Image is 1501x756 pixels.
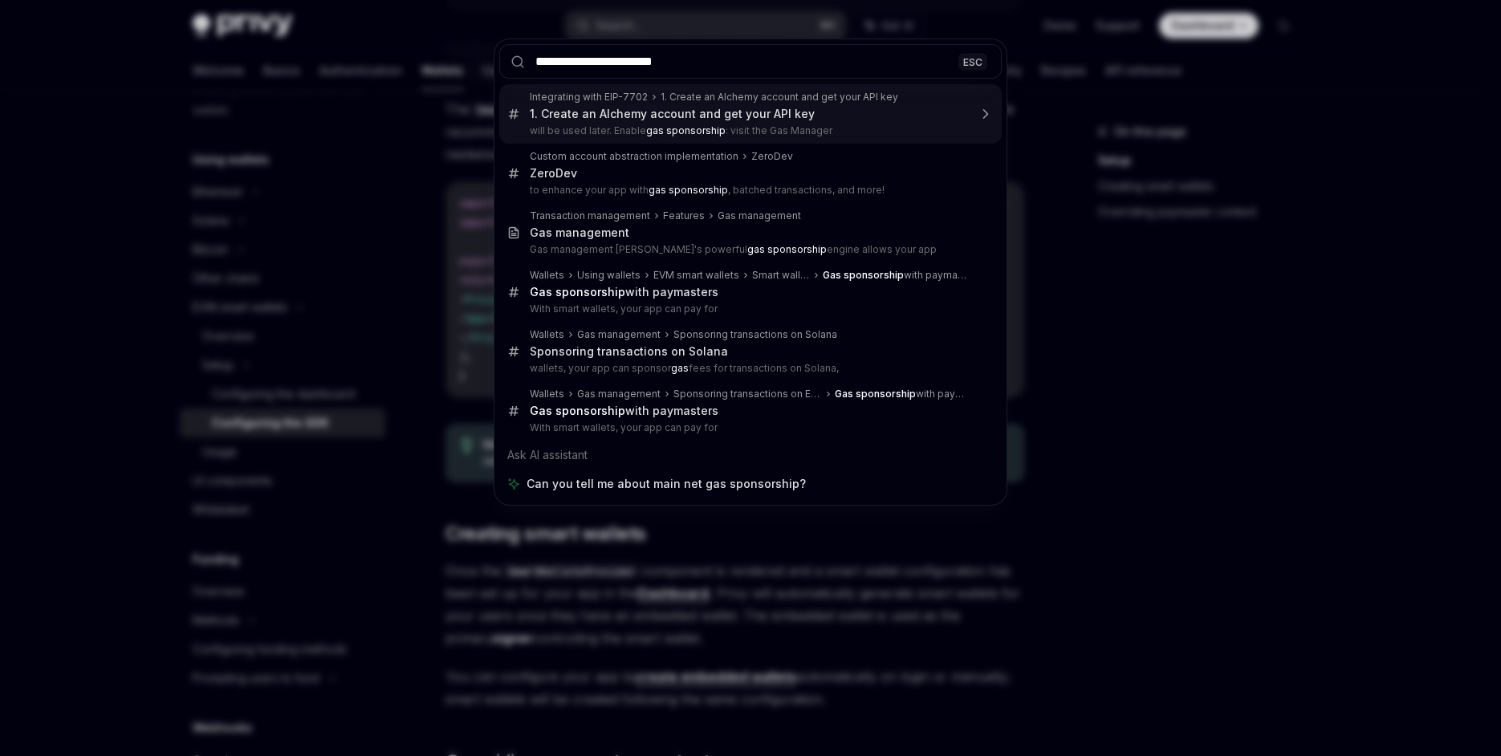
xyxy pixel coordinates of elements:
div: Integrating with EIP-7702 [530,91,648,104]
b: gas sponsorship [747,243,827,255]
b: Gas sponsorship [823,269,904,281]
b: Gas sponsorship [835,388,916,400]
div: Wallets [530,269,564,282]
div: Wallets [530,388,564,400]
b: Gas sponsorship [530,285,625,299]
div: Using wallets [577,269,641,282]
b: Gas sponsorship [530,404,625,417]
div: 1. Create an Alchemy account and get your API key [661,91,898,104]
span: Can you tell me about main net gas sponsorship? [527,476,806,492]
div: Custom account abstraction implementation [530,150,738,163]
div: ZeroDev [751,150,793,163]
div: Transaction management [530,209,650,222]
p: to enhance your app with , batched transactions, and more! [530,184,968,197]
div: Gas management [718,209,801,222]
div: Gas management [530,226,629,240]
div: with paymasters [835,388,968,400]
div: Gas management [577,388,661,400]
div: EVM smart wallets [653,269,739,282]
div: 1. Create an Alchemy account and get your API key [530,107,815,121]
div: ZeroDev [530,166,577,181]
b: gas sponsorship [646,124,726,136]
div: with paymasters [530,404,718,418]
p: wallets, your app can sponsor fees for transactions on Solana, [530,362,968,375]
p: will be used later. Enable : visit the Gas Manager [530,124,968,137]
p: With smart wallets, your app can pay for [530,421,968,434]
p: Gas management [PERSON_NAME]'s powerful engine allows your app [530,243,968,256]
div: Sponsoring transactions on Solana [530,344,728,359]
b: gas sponsorship [649,184,728,196]
p: With smart wallets, your app can pay for [530,303,968,315]
div: Smart wallets [752,269,810,282]
div: Sponsoring transactions on Solana [673,328,837,341]
div: Gas management [577,328,661,341]
div: ESC [958,53,987,70]
b: gas [671,362,689,374]
div: Sponsoring transactions on Ethereum [673,388,822,400]
div: with paymasters [530,285,718,299]
div: Ask AI assistant [499,441,1002,469]
div: with paymasters [823,269,968,282]
div: Wallets [530,328,564,341]
div: Features [663,209,705,222]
